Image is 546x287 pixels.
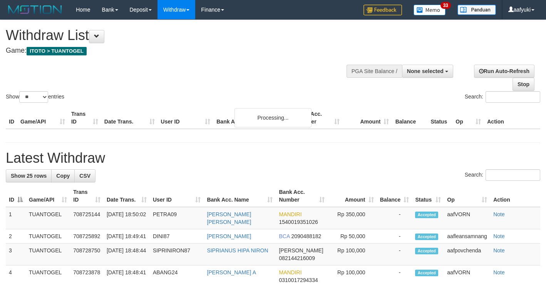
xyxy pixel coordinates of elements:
th: User ID: activate to sort column ascending [150,185,204,207]
a: Note [493,247,505,254]
td: SIPRINIRON87 [150,244,204,265]
td: aafleansamnang [444,229,490,244]
h4: Game: [6,47,356,55]
a: [PERSON_NAME] [PERSON_NAME] [207,211,251,225]
td: PETRA09 [150,207,204,229]
a: [PERSON_NAME] [207,233,251,239]
div: Processing... [234,108,312,127]
td: 2 [6,229,26,244]
th: Date Trans.: activate to sort column ascending [104,185,150,207]
span: None selected [407,68,444,74]
th: Game/API: activate to sort column ascending [26,185,70,207]
td: 708728750 [70,244,104,265]
a: Copy [51,169,75,182]
a: Note [493,269,505,275]
td: aafVORN [444,207,490,229]
h1: Withdraw List [6,28,356,43]
th: Amount [343,107,392,129]
th: Amount: activate to sort column ascending [328,185,377,207]
th: Game/API [17,107,68,129]
h1: Latest Withdraw [6,150,540,166]
label: Search: [465,91,540,103]
td: [DATE] 18:50:02 [104,207,150,229]
th: Op: activate to sort column ascending [444,185,490,207]
a: Note [493,211,505,217]
span: Show 25 rows [11,173,47,179]
th: Bank Acc. Number [293,107,343,129]
th: Bank Acc. Name [213,107,293,129]
th: ID: activate to sort column descending [6,185,26,207]
th: Op [452,107,484,129]
td: Rp 350,000 [328,207,377,229]
a: SIPRIANUS HIPA NIRON [207,247,268,254]
td: DINI87 [150,229,204,244]
td: TUANTOGEL [26,229,70,244]
span: Copy 1540019351026 to clipboard [279,219,318,225]
button: None selected [402,65,453,78]
span: MANDIRI [279,211,301,217]
th: Status [427,107,452,129]
img: Feedback.jpg [363,5,402,15]
span: BCA [279,233,290,239]
span: Copy 0310017294334 to clipboard [279,277,318,283]
span: Accepted [415,234,438,240]
th: Balance [392,107,427,129]
a: [PERSON_NAME] A [207,269,256,275]
td: TUANTOGEL [26,207,70,229]
th: Status: activate to sort column ascending [412,185,444,207]
input: Search: [486,91,540,103]
th: Bank Acc. Number: activate to sort column ascending [276,185,327,207]
td: - [377,207,412,229]
td: Rp 100,000 [328,244,377,265]
span: Accepted [415,248,438,254]
td: TUANTOGEL [26,244,70,265]
a: Show 25 rows [6,169,52,182]
th: Bank Acc. Name: activate to sort column ascending [204,185,276,207]
th: Date Trans. [101,107,158,129]
th: User ID [158,107,214,129]
select: Showentries [19,91,48,103]
td: [DATE] 18:49:41 [104,229,150,244]
td: 1 [6,207,26,229]
span: MANDIRI [279,269,301,275]
span: Accepted [415,212,438,218]
span: ITOTO > TUANTOGEL [27,47,87,55]
span: Accepted [415,270,438,276]
span: 33 [440,2,451,9]
th: Trans ID: activate to sort column ascending [70,185,104,207]
span: [PERSON_NAME] [279,247,323,254]
input: Search: [486,169,540,181]
a: Note [493,233,505,239]
th: Balance: activate to sort column ascending [377,185,412,207]
img: panduan.png [457,5,496,15]
a: Stop [513,78,534,91]
th: ID [6,107,17,129]
a: Run Auto-Refresh [474,65,534,78]
a: CSV [74,169,95,182]
td: [DATE] 18:48:44 [104,244,150,265]
span: Copy 082144216009 to clipboard [279,255,315,261]
span: Copy 2090488182 to clipboard [291,233,321,239]
td: - [377,244,412,265]
div: PGA Site Balance / [347,65,402,78]
td: 708725892 [70,229,104,244]
td: 708725144 [70,207,104,229]
td: 3 [6,244,26,265]
th: Action [484,107,540,129]
img: MOTION_logo.png [6,4,64,15]
td: aafpovchenda [444,244,490,265]
label: Show entries [6,91,64,103]
td: - [377,229,412,244]
span: Copy [56,173,70,179]
th: Action [490,185,540,207]
span: CSV [79,173,90,179]
img: Button%20Memo.svg [414,5,446,15]
label: Search: [465,169,540,181]
th: Trans ID [68,107,101,129]
td: Rp 50,000 [328,229,377,244]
